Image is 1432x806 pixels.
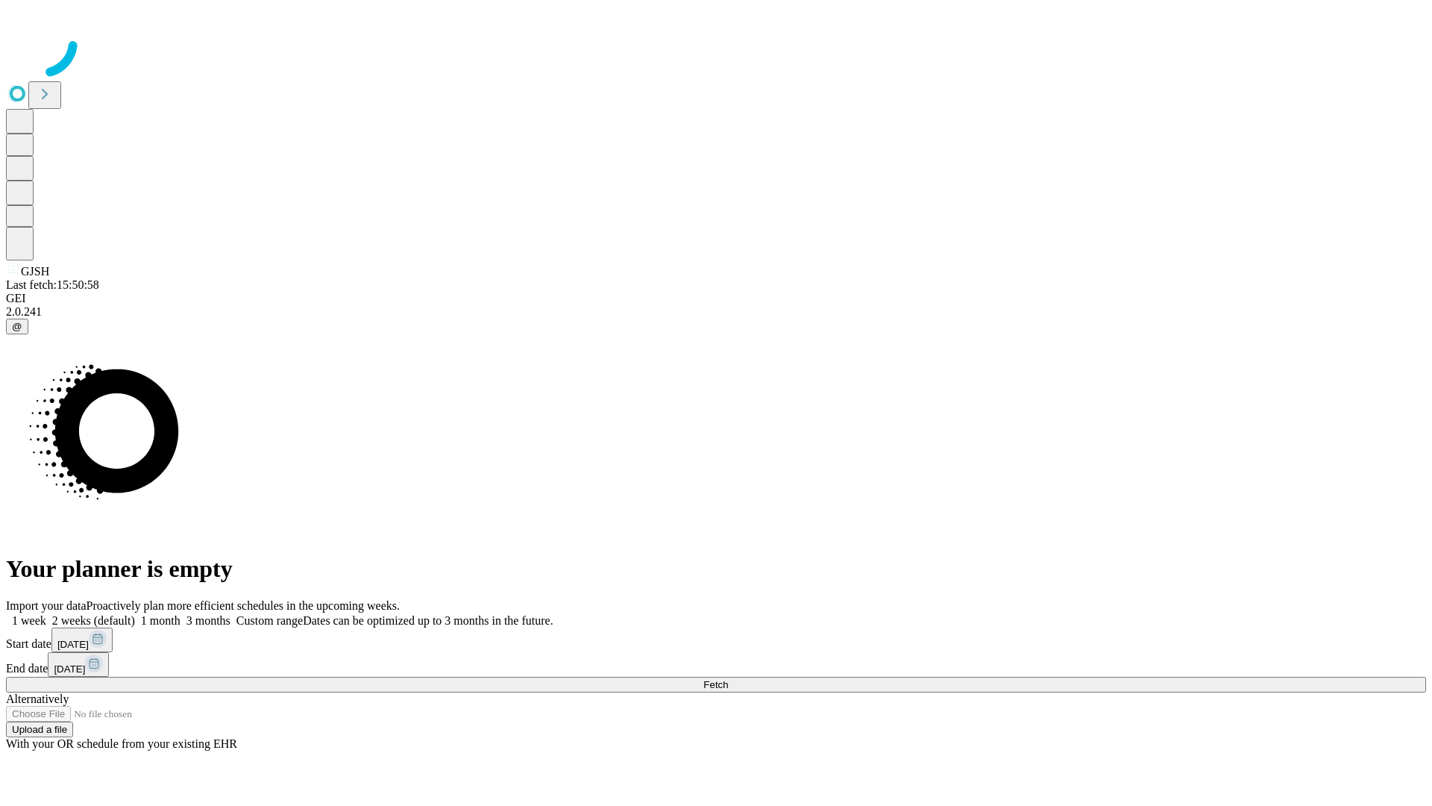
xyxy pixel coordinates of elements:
[12,614,46,627] span: 1 week
[6,305,1426,319] div: 2.0.241
[54,663,85,675] span: [DATE]
[6,677,1426,693] button: Fetch
[6,628,1426,652] div: Start date
[21,265,49,278] span: GJSH
[6,652,1426,677] div: End date
[6,722,73,737] button: Upload a file
[186,614,230,627] span: 3 months
[12,321,22,332] span: @
[6,319,28,334] button: @
[6,278,99,291] span: Last fetch: 15:50:58
[141,614,180,627] span: 1 month
[303,614,553,627] span: Dates can be optimized up to 3 months in the future.
[6,555,1426,583] h1: Your planner is empty
[87,599,400,612] span: Proactively plan more efficient schedules in the upcoming weeks.
[57,639,89,650] span: [DATE]
[6,599,87,612] span: Import your data
[236,614,303,627] span: Custom range
[52,614,135,627] span: 2 weeks (default)
[6,737,237,750] span: With your OR schedule from your existing EHR
[48,652,109,677] button: [DATE]
[51,628,113,652] button: [DATE]
[703,679,728,690] span: Fetch
[6,292,1426,305] div: GEI
[6,693,69,705] span: Alternatively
